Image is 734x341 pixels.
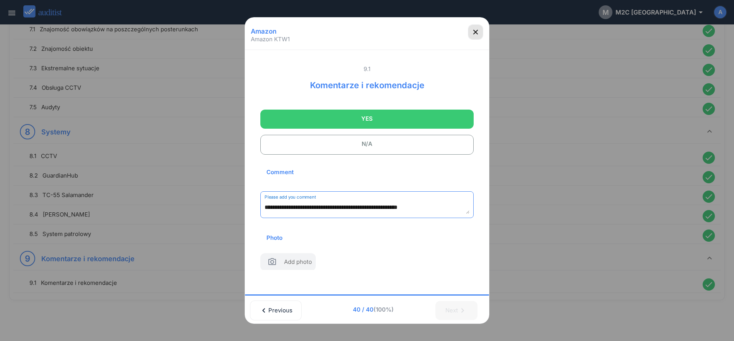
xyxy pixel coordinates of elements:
[250,301,302,320] button: Previous
[304,73,430,91] div: Komentarze i rekomendacje
[260,226,289,250] h2: Photo
[270,136,464,152] span: N/A
[373,306,394,313] span: (100%)
[265,201,469,214] textarea: Please add you comment
[260,160,300,184] h2: Comment
[260,302,292,319] div: Previous
[270,111,464,126] span: YES
[284,258,312,269] span: Add photo
[313,305,434,314] span: 40 / 40
[248,24,279,38] h1: Amazon
[259,306,268,315] i: chevron_left
[251,36,290,43] span: Amazon KTW1
[260,65,474,73] span: 9.1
